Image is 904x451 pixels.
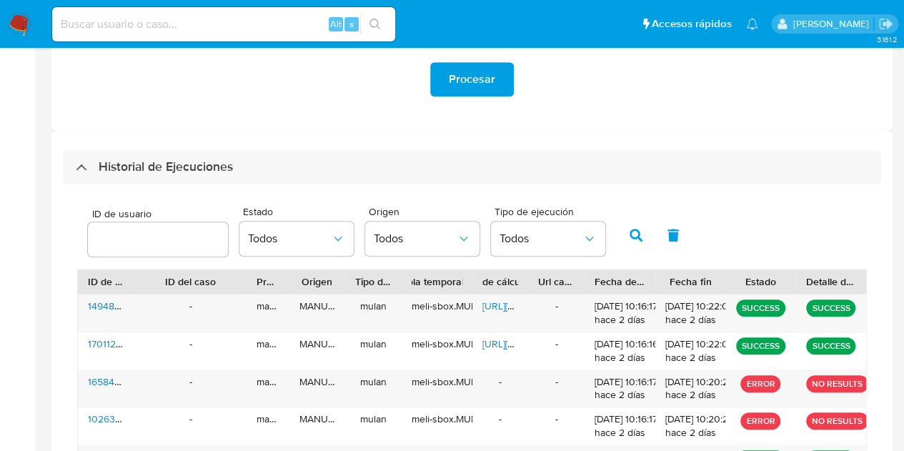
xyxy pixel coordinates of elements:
a: Salir [878,16,893,31]
p: marcela.perdomo@mercadolibre.com.co [793,17,873,31]
span: 3.161.2 [876,34,897,45]
span: s [349,17,354,31]
input: Buscar usuario o caso... [52,15,395,34]
button: search-icon [360,14,389,34]
a: Notificaciones [746,18,758,30]
span: Accesos rápidos [652,16,732,31]
span: Alt [330,17,342,31]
